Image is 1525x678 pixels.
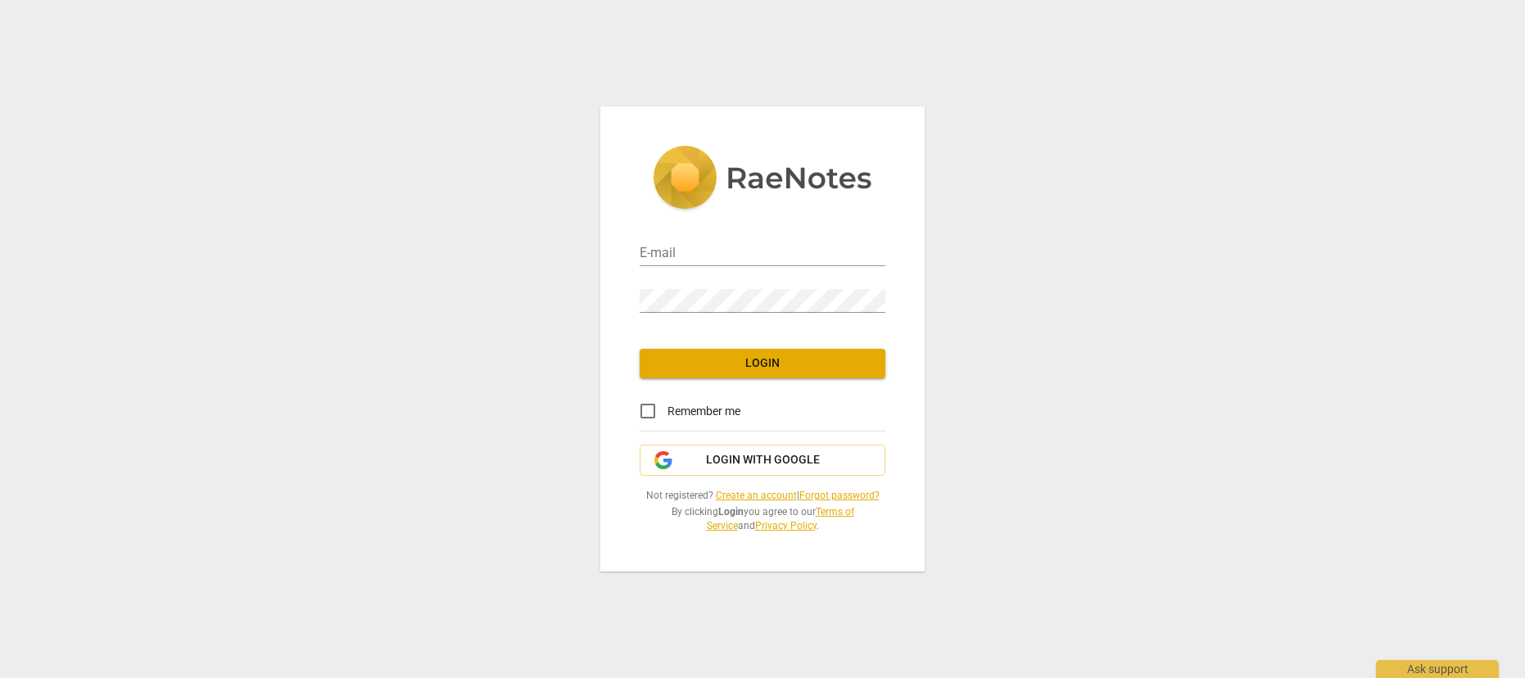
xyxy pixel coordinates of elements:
[640,505,885,532] span: By clicking you agree to our and .
[755,520,817,531] a: Privacy Policy
[653,355,872,372] span: Login
[706,452,820,468] span: Login with Google
[640,445,885,476] button: Login with Google
[653,146,872,213] img: 5ac2273c67554f335776073100b6d88f.svg
[718,506,744,518] b: Login
[716,490,797,501] a: Create an account
[1376,660,1499,678] div: Ask support
[707,506,854,531] a: Terms of Service
[667,403,740,420] span: Remember me
[640,349,885,378] button: Login
[640,489,885,503] span: Not registered? |
[799,490,880,501] a: Forgot password?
